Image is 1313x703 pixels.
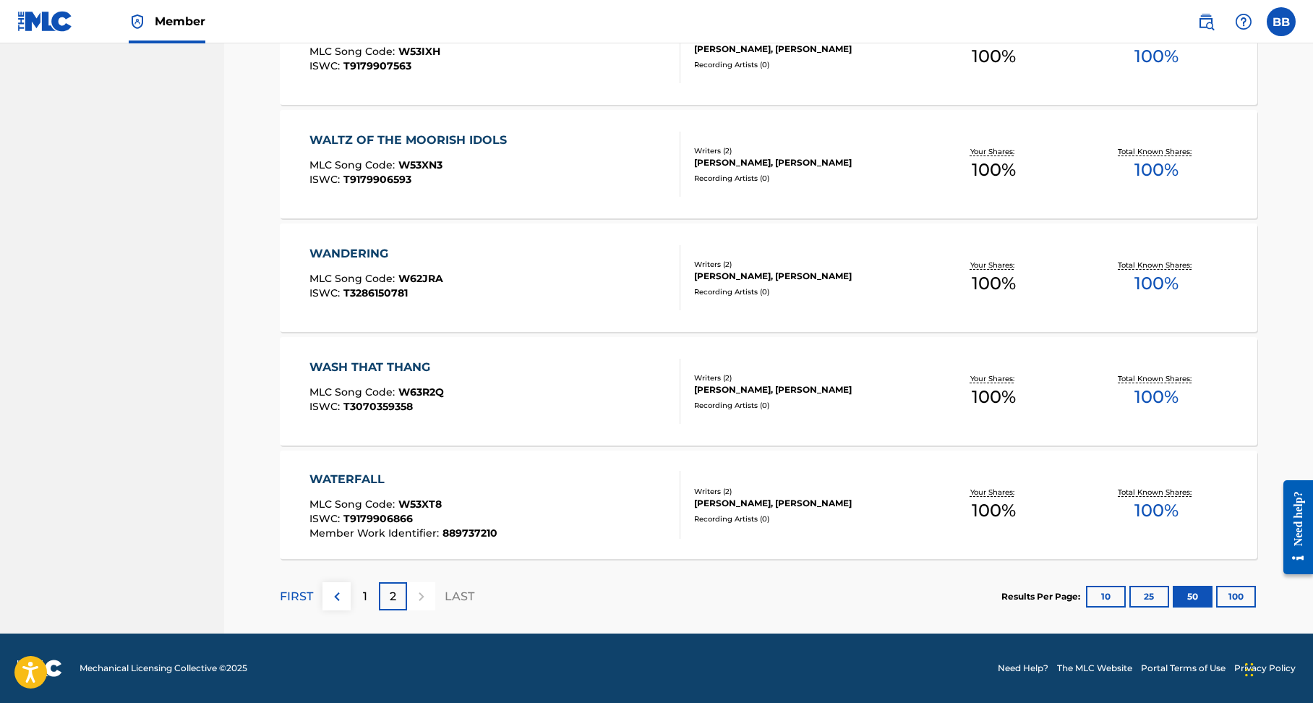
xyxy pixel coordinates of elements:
[694,145,912,156] div: Writers ( 2 )
[309,245,443,263] div: WANDERING
[309,527,442,540] span: Member Work Identifier :
[343,400,413,413] span: T3070359358
[972,498,1016,524] span: 100 %
[280,588,313,605] p: FIRST
[280,110,1257,218] a: WALTZ OF THE MOORISH IDOLSMLC Song Code:W53XN3ISWC:T9179906593Writers (2)[PERSON_NAME], [PERSON_N...
[309,158,398,171] span: MLC Song Code :
[309,59,343,72] span: ISWC :
[17,11,73,32] img: MLC Logo
[1129,586,1169,608] button: 25
[80,662,247,675] span: Mechanical Licensing Collective © 2025
[1001,590,1084,603] p: Results Per Page:
[1173,586,1213,608] button: 50
[343,173,411,186] span: T9179906593
[694,497,912,510] div: [PERSON_NAME], [PERSON_NAME]
[694,383,912,396] div: [PERSON_NAME], [PERSON_NAME]
[309,173,343,186] span: ISWC :
[1216,586,1256,608] button: 100
[442,527,497,540] span: 889737210
[398,272,443,285] span: W62JRA
[694,400,912,411] div: Recording Artists ( 0 )
[1197,13,1215,30] img: search
[694,486,912,497] div: Writers ( 2 )
[1267,7,1296,36] div: User Menu
[1141,662,1226,675] a: Portal Terms of Use
[1245,648,1254,691] div: Drag
[1134,384,1179,410] span: 100 %
[972,270,1016,297] span: 100 %
[694,286,912,297] div: Recording Artists ( 0 )
[280,451,1257,559] a: WATERFALLMLC Song Code:W53XT8ISWC:T9179906866Member Work Identifier:889737210Writers (2)[PERSON_N...
[694,514,912,524] div: Recording Artists ( 0 )
[309,272,398,285] span: MLC Song Code :
[1273,469,1313,585] iframe: Resource Center
[343,59,411,72] span: T9179907563
[309,359,444,376] div: WASH THAT THANG
[280,337,1257,446] a: WASH THAT THANGMLC Song Code:W63R2QISWC:T3070359358Writers (2)[PERSON_NAME], [PERSON_NAME]Recordi...
[694,59,912,70] div: Recording Artists ( 0 )
[694,372,912,383] div: Writers ( 2 )
[1057,662,1132,675] a: The MLC Website
[343,512,413,525] span: T9179906866
[398,385,444,399] span: W63R2Q
[1134,498,1179,524] span: 100 %
[280,223,1257,332] a: WANDERINGMLC Song Code:W62JRAISWC:T3286150781Writers (2)[PERSON_NAME], [PERSON_NAME]Recording Art...
[1192,7,1220,36] a: Public Search
[398,45,440,58] span: W53IXH
[309,385,398,399] span: MLC Song Code :
[1234,662,1296,675] a: Privacy Policy
[328,588,346,605] img: left
[129,13,146,30] img: Top Rightsholder
[972,157,1016,183] span: 100 %
[694,259,912,270] div: Writers ( 2 )
[694,173,912,184] div: Recording Artists ( 0 )
[398,498,442,511] span: W53XT8
[970,487,1018,498] p: Your Shares:
[155,13,205,30] span: Member
[309,45,398,58] span: MLC Song Code :
[1229,7,1258,36] div: Help
[445,588,474,605] p: LAST
[970,260,1018,270] p: Your Shares:
[694,156,912,169] div: [PERSON_NAME], [PERSON_NAME]
[1118,487,1195,498] p: Total Known Shares:
[694,270,912,283] div: [PERSON_NAME], [PERSON_NAME]
[309,498,398,511] span: MLC Song Code :
[398,158,442,171] span: W53XN3
[694,43,912,56] div: [PERSON_NAME], [PERSON_NAME]
[1235,13,1252,30] img: help
[309,132,514,149] div: WALTZ OF THE MOORISH IDOLS
[1134,157,1179,183] span: 100 %
[1086,586,1126,608] button: 10
[972,43,1016,69] span: 100 %
[343,286,408,299] span: T3286150781
[970,373,1018,384] p: Your Shares:
[390,588,396,605] p: 2
[1134,43,1179,69] span: 100 %
[1134,270,1179,297] span: 100 %
[363,588,367,605] p: 1
[309,286,343,299] span: ISWC :
[17,660,62,677] img: logo
[972,384,1016,410] span: 100 %
[309,471,497,488] div: WATERFALL
[1118,146,1195,157] p: Total Known Shares:
[309,512,343,525] span: ISWC :
[1118,373,1195,384] p: Total Known Shares:
[1118,260,1195,270] p: Total Known Shares:
[998,662,1048,675] a: Need Help?
[970,146,1018,157] p: Your Shares:
[309,400,343,413] span: ISWC :
[1241,634,1313,703] iframe: Chat Widget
